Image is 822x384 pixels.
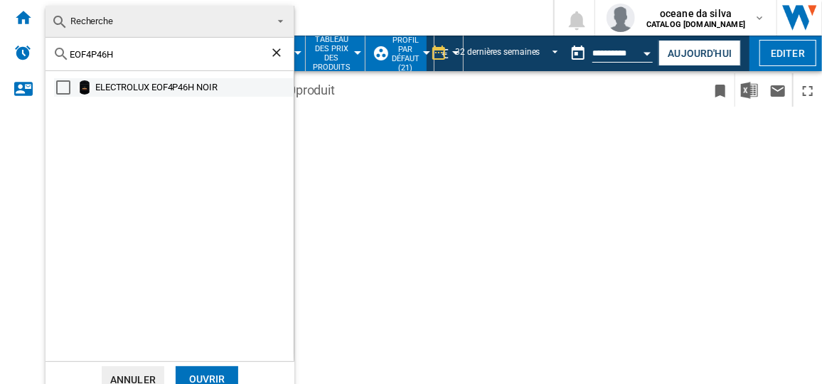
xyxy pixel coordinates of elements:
[70,16,113,26] span: Recherche
[78,80,92,95] img: darty
[56,80,78,95] md-checkbox: Select
[70,49,269,60] input: Rechercher dans les références
[269,46,287,63] ng-md-icon: Effacer la recherche
[95,80,292,95] div: ELECTROLUX EOF4P46H NOIR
